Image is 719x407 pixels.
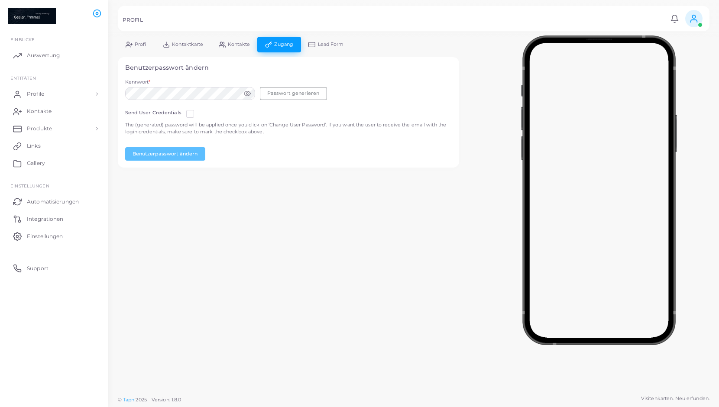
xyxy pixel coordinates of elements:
span: © [118,396,181,404]
a: Produkte [6,120,102,137]
a: Profile [6,85,102,103]
button: Passwort generieren [260,87,327,100]
span: Links [27,142,41,150]
a: Links [6,137,102,155]
span: Gallery [27,159,45,167]
img: phone-mock.b55596b7.png [521,36,677,345]
span: Support [27,265,49,272]
button: Benutzerpasswort ändern [125,147,205,160]
a: Integrationen [6,210,102,227]
span: Integrationen [27,215,63,223]
h5: PROFIL [123,17,143,23]
span: Kontaktkarte [172,42,203,47]
img: logo [8,8,56,24]
span: Visitenkarten. Neu erfunden. [641,395,709,402]
p: The (generated) password will be applied once you click on ‘Change User Password’. If you want th... [125,121,452,136]
span: Produkte [27,125,52,132]
span: ENTITÄTEN [10,75,36,81]
a: Support [6,259,102,277]
span: Version: 1.8.0 [152,397,181,403]
a: Tapni [123,397,136,403]
span: Lead Form [318,42,344,47]
span: Einstellungen [10,183,49,188]
span: EINBLICKE [10,37,35,42]
span: Einstellungen [27,233,63,240]
span: Profil [135,42,148,47]
a: Gallery [6,155,102,172]
span: Automatisierungen [27,198,79,206]
span: Profile [27,90,44,98]
span: Kontakte [228,42,250,47]
span: Zugang [274,42,293,47]
a: Auswertung [6,47,102,64]
span: Kontakte [27,107,52,115]
span: 2025 [136,396,146,404]
label: Kennwort [125,79,151,86]
span: Auswertung [27,52,60,59]
a: Kontakte [6,103,102,120]
a: Einstellungen [6,227,102,245]
label: Send User Credentials [125,110,181,116]
h4: Benutzerpasswort ändern [125,64,452,71]
a: Automatisierungen [6,193,102,210]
